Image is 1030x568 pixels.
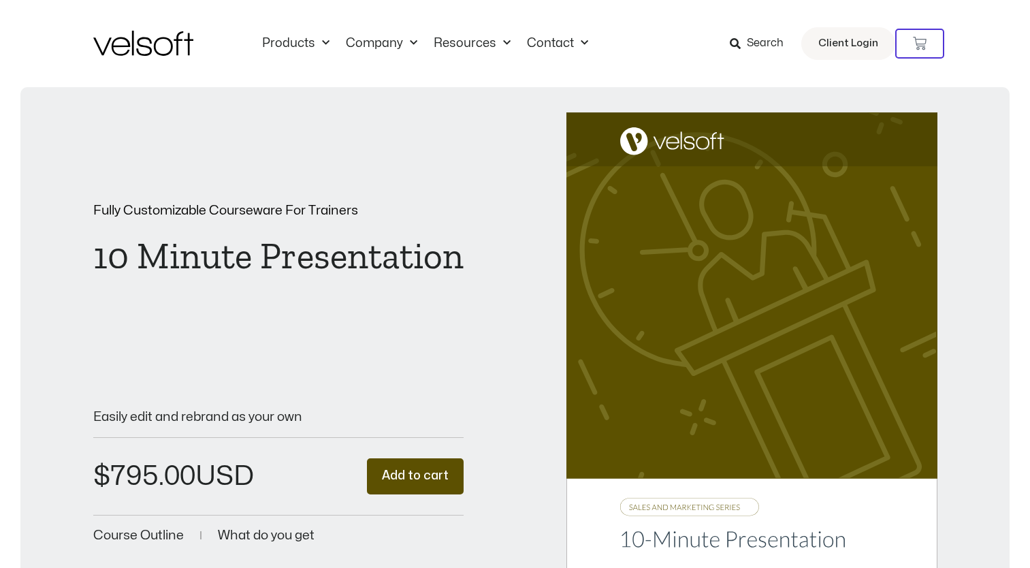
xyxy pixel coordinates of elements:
[93,463,195,490] bdi: 795.00
[338,36,425,51] a: CompanyMenu Toggle
[730,32,793,55] a: Search
[801,27,895,60] a: Client Login
[93,529,184,542] a: Course Outline
[818,35,878,52] span: Client Login
[254,36,596,51] nav: Menu
[747,35,784,52] span: Search
[218,529,315,542] a: What do you get
[425,36,519,51] a: ResourcesMenu Toggle
[93,238,464,274] h1: 10 Minute Presentation
[93,31,193,56] img: Velsoft Training Materials
[367,458,464,494] button: Add to cart
[93,411,464,424] p: Easily edit and rebrand as your own
[519,36,596,51] a: ContactMenu Toggle
[93,204,464,217] p: Fully Customizable Courseware For Trainers
[93,463,110,490] span: $
[254,36,338,51] a: ProductsMenu Toggle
